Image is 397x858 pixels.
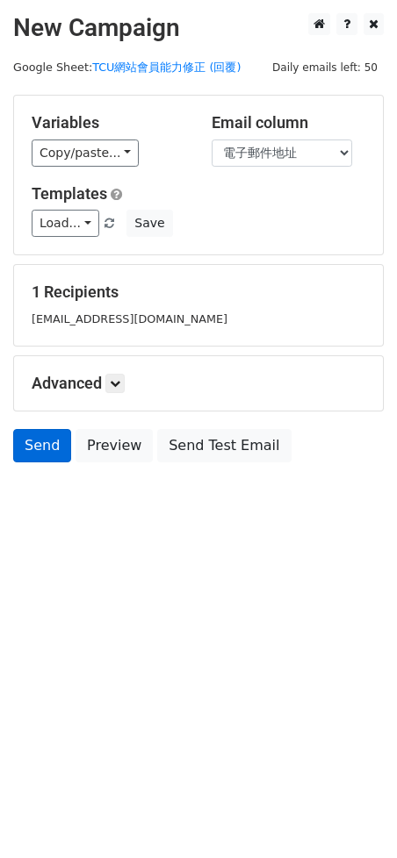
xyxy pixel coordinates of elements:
[76,429,153,462] a: Preview
[32,184,107,203] a: Templates
[126,210,172,237] button: Save
[13,429,71,462] a: Send
[309,774,397,858] div: 聊天小工具
[32,282,365,302] h5: 1 Recipients
[92,61,241,74] a: TCU網站會員能力修正 (回覆)
[266,61,384,74] a: Daily emails left: 50
[32,210,99,237] a: Load...
[32,312,227,325] small: [EMAIL_ADDRESS][DOMAIN_NAME]
[13,13,384,43] h2: New Campaign
[212,113,365,132] h5: Email column
[32,139,139,167] a: Copy/paste...
[32,113,185,132] h5: Variables
[32,374,365,393] h5: Advanced
[309,774,397,858] iframe: Chat Widget
[157,429,291,462] a: Send Test Email
[266,58,384,77] span: Daily emails left: 50
[13,61,241,74] small: Google Sheet:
